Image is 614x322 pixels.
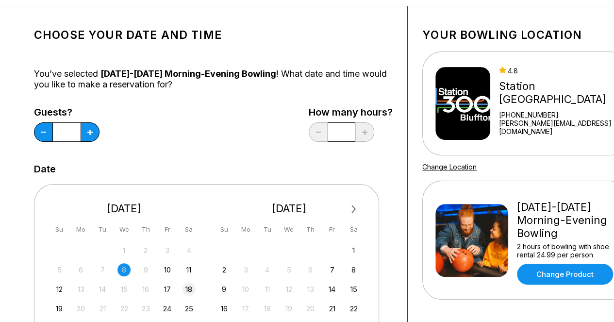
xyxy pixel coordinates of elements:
div: Choose Friday, November 14th, 2025 [326,283,339,296]
div: Not available Thursday, November 6th, 2025 [304,263,317,276]
div: Tu [261,223,274,236]
h1: Choose your Date and time [34,28,393,42]
div: Choose Friday, November 7th, 2025 [326,263,339,276]
div: Not available Saturday, October 4th, 2025 [183,244,196,257]
div: Not available Monday, November 17th, 2025 [239,302,252,315]
div: Choose Friday, November 21st, 2025 [326,302,339,315]
div: Choose Saturday, October 25th, 2025 [183,302,196,315]
div: Not available Monday, October 20th, 2025 [74,302,87,315]
div: Fr [326,223,339,236]
div: Not available Thursday, October 2nd, 2025 [139,244,152,257]
div: Not available Sunday, October 5th, 2025 [53,263,66,276]
div: Mo [74,223,87,236]
div: Not available Tuesday, October 7th, 2025 [96,263,109,276]
div: Not available Monday, November 3rd, 2025 [239,263,252,276]
div: Choose Saturday, November 22nd, 2025 [347,302,360,315]
div: Not available Wednesday, November 12th, 2025 [282,283,296,296]
label: Date [34,164,56,174]
div: Not available Tuesday, October 14th, 2025 [96,283,109,296]
div: Not available Wednesday, October 8th, 2025 [117,263,131,276]
div: Not available Thursday, October 9th, 2025 [139,263,152,276]
a: Change Location [422,163,477,171]
label: Guests? [34,107,100,118]
div: Tu [96,223,109,236]
div: [DATE] [49,202,199,215]
div: Not available Wednesday, November 19th, 2025 [282,302,296,315]
div: Choose Sunday, November 2nd, 2025 [217,263,231,276]
div: Choose Friday, October 24th, 2025 [161,302,174,315]
div: Not available Monday, October 13th, 2025 [74,283,87,296]
div: Not available Tuesday, November 11th, 2025 [261,283,274,296]
div: Not available Tuesday, November 4th, 2025 [261,263,274,276]
div: Choose Saturday, October 18th, 2025 [183,283,196,296]
div: Not available Thursday, October 23rd, 2025 [139,302,152,315]
div: Th [139,223,152,236]
div: Choose Saturday, November 8th, 2025 [347,263,360,276]
div: Choose Friday, October 10th, 2025 [161,263,174,276]
div: Not available Thursday, November 20th, 2025 [304,302,317,315]
label: How many hours? [309,107,393,118]
div: We [282,223,296,236]
a: Change Product [517,264,613,285]
div: Sa [183,223,196,236]
button: Next Month [346,202,362,217]
div: Choose Saturday, November 15th, 2025 [347,283,360,296]
div: We [117,223,131,236]
div: Not available Wednesday, October 1st, 2025 [117,244,131,257]
div: Not available Monday, October 6th, 2025 [74,263,87,276]
img: Friday-Sunday Morning-Evening Bowling [435,204,508,277]
div: Choose Sunday, November 9th, 2025 [217,283,231,296]
div: You’ve selected ! What date and time would you like to make a reservation for? [34,68,393,90]
div: Choose Sunday, November 16th, 2025 [217,302,231,315]
div: Not available Thursday, October 16th, 2025 [139,283,152,296]
div: Choose Saturday, November 1st, 2025 [347,244,360,257]
div: Not available Wednesday, October 15th, 2025 [117,283,131,296]
div: Not available Thursday, November 13th, 2025 [304,283,317,296]
div: Fr [161,223,174,236]
div: Not available Tuesday, November 18th, 2025 [261,302,274,315]
div: Choose Friday, October 17th, 2025 [161,283,174,296]
div: Th [304,223,317,236]
div: Choose Saturday, October 11th, 2025 [183,263,196,276]
div: [DATE] [214,202,365,215]
div: Not available Wednesday, November 5th, 2025 [282,263,296,276]
div: Sa [347,223,360,236]
div: Not available Tuesday, October 21st, 2025 [96,302,109,315]
span: [DATE]-[DATE] Morning-Evening Bowling [100,68,276,79]
div: Not available Wednesday, October 22nd, 2025 [117,302,131,315]
div: Not available Friday, October 3rd, 2025 [161,244,174,257]
div: Mo [239,223,252,236]
div: Not available Monday, November 10th, 2025 [239,283,252,296]
div: Choose Sunday, October 19th, 2025 [53,302,66,315]
div: Choose Sunday, October 12th, 2025 [53,283,66,296]
img: Station 300 Bluffton [435,67,490,140]
div: Su [217,223,231,236]
div: Su [53,223,66,236]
